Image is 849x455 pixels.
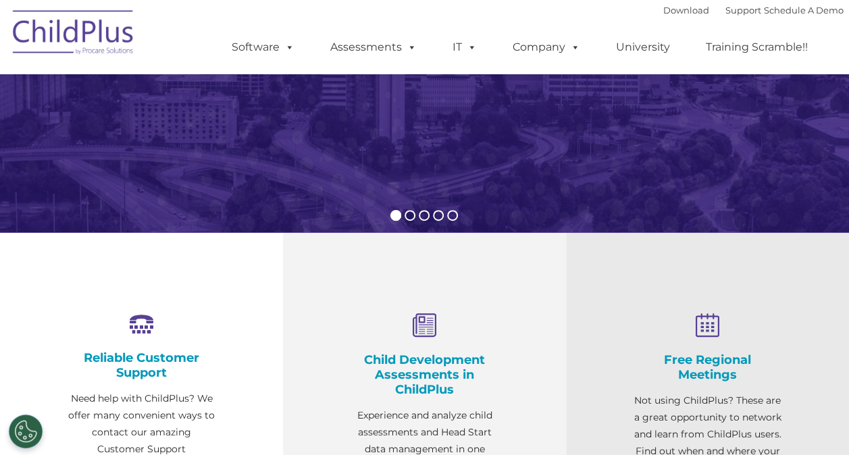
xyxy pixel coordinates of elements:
iframe: Chat Widget [628,309,849,455]
h4: Child Development Assessments in ChildPlus [351,352,498,397]
a: Support [725,5,761,16]
span: Last name [188,89,229,99]
a: Company [499,34,594,61]
button: Cookies Settings [9,414,43,448]
h4: Reliable Customer Support [68,350,215,380]
a: Training Scramble!! [692,34,821,61]
a: Assessments [317,34,430,61]
a: University [602,34,684,61]
font: | [663,5,844,16]
a: Schedule A Demo [764,5,844,16]
span: Phone number [188,144,245,155]
a: IT [439,34,490,61]
a: Software [218,34,308,61]
img: ChildPlus by Procare Solutions [6,1,141,68]
a: Download [663,5,709,16]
